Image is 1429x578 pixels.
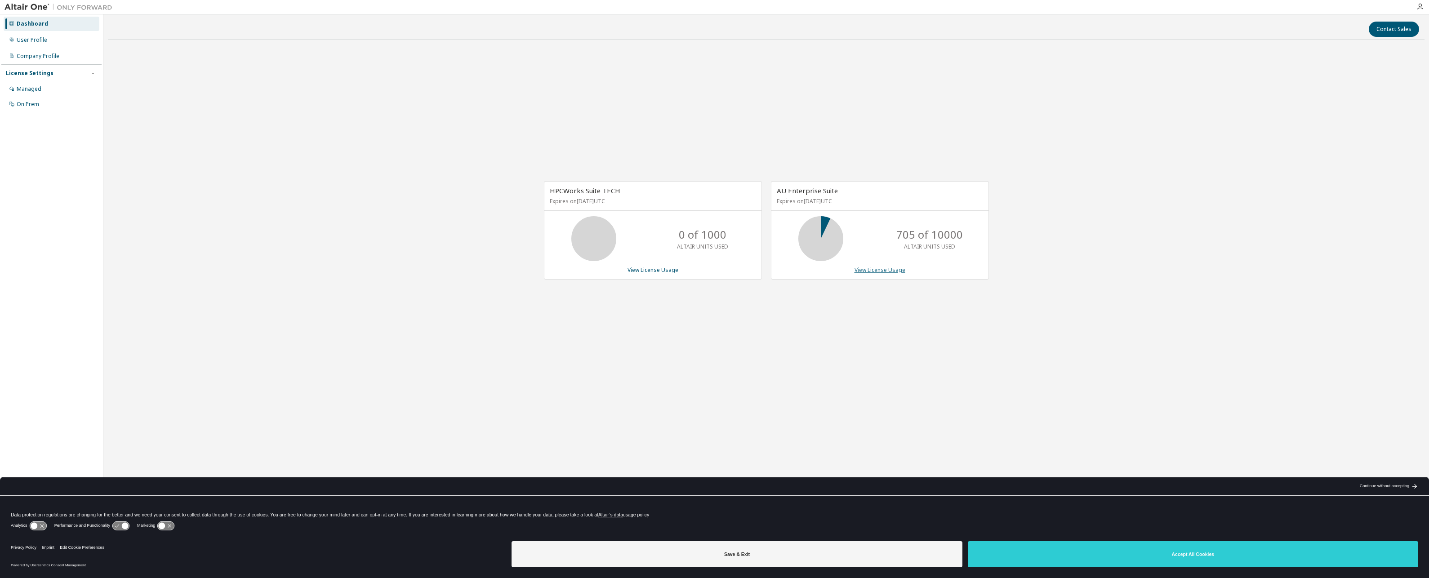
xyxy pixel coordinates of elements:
[4,3,117,12] img: Altair One
[1369,22,1419,37] button: Contact Sales
[677,243,728,250] p: ALTAIR UNITS USED
[17,85,41,93] div: Managed
[628,266,678,274] a: View License Usage
[777,186,838,195] span: AU Enterprise Suite
[896,227,963,242] p: 705 of 10000
[777,197,981,205] p: Expires on [DATE] UTC
[17,36,47,44] div: User Profile
[17,53,59,60] div: Company Profile
[550,197,754,205] p: Expires on [DATE] UTC
[17,20,48,27] div: Dashboard
[679,227,726,242] p: 0 of 1000
[550,186,620,195] span: HPCWorks Suite TECH
[855,266,905,274] a: View License Usage
[904,243,955,250] p: ALTAIR UNITS USED
[6,70,53,77] div: License Settings
[17,101,39,108] div: On Prem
